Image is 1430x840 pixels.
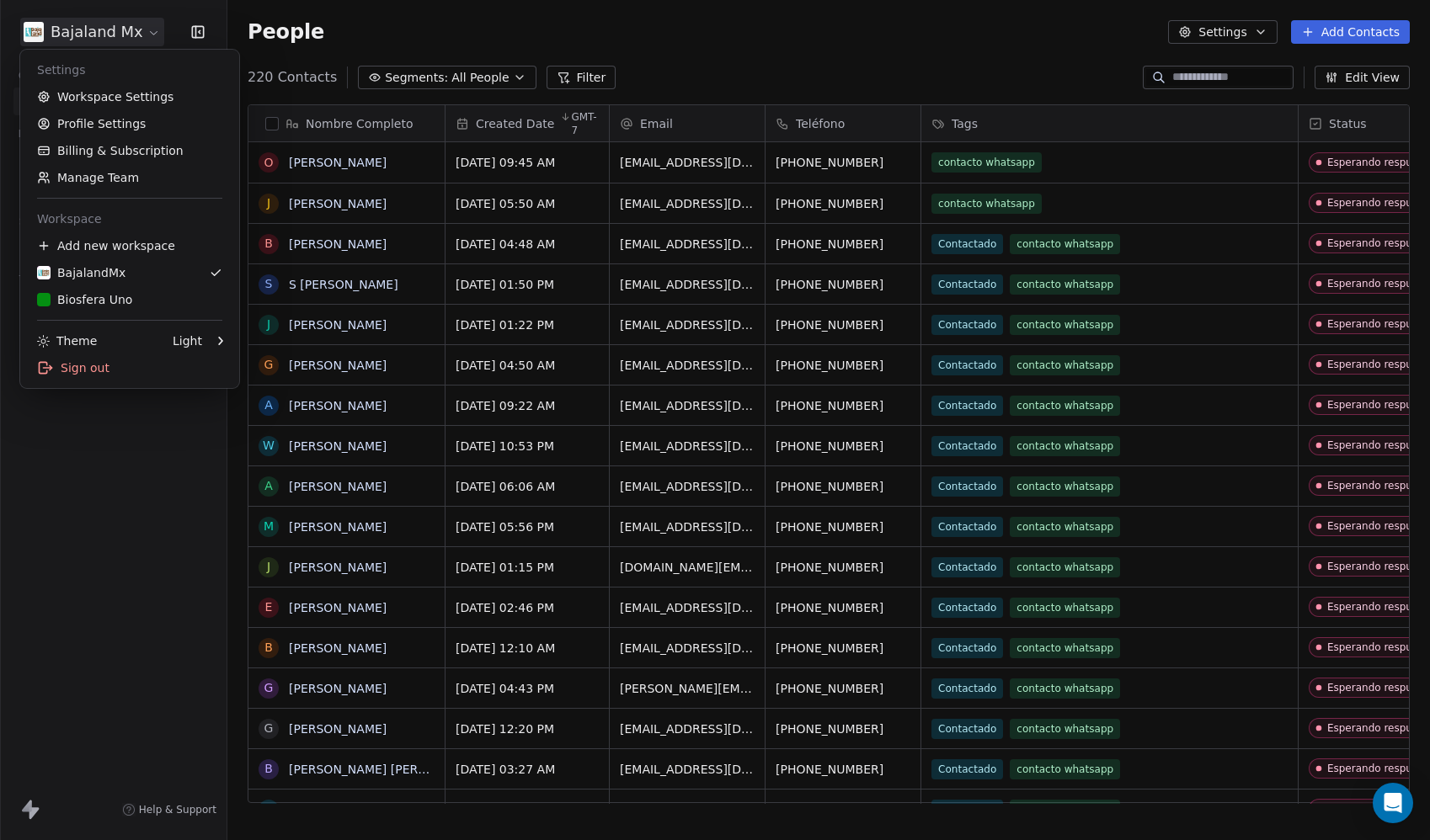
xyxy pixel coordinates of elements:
div: BajalandMx [37,264,125,281]
div: Light [173,332,202,349]
div: Add new workspace [27,232,232,259]
a: Profile Settings [27,110,232,137]
div: Settings [27,56,232,83]
img: ppic-bajaland-logo.jpg [37,266,51,279]
a: Manage Team [27,164,232,191]
div: Theme [37,332,97,349]
a: Workspace Settings [27,83,232,110]
a: Billing & Subscription [27,137,232,164]
div: Biosfera Uno [37,291,132,308]
div: Workspace [27,205,232,232]
div: Sign out [27,354,232,381]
